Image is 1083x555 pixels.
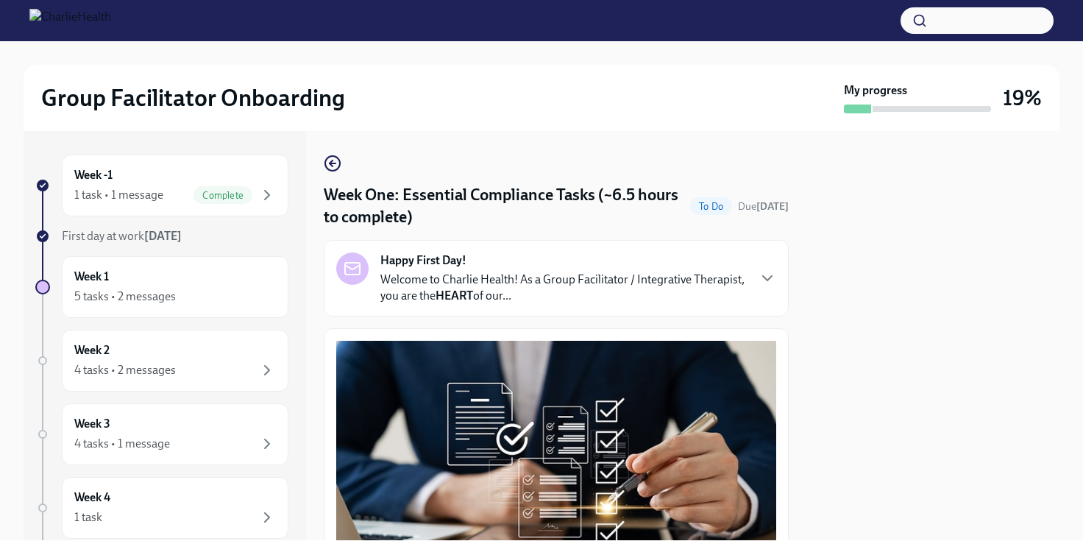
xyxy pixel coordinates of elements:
h6: Week 3 [74,416,110,432]
strong: HEART [436,289,473,303]
strong: [DATE] [756,200,789,213]
strong: My progress [844,82,907,99]
h6: Week 1 [74,269,109,285]
span: First day at work [62,229,182,243]
span: August 18th, 2025 10:00 [738,199,789,213]
a: Week 24 tasks • 2 messages [35,330,288,392]
strong: [DATE] [144,229,182,243]
span: Complete [193,190,252,201]
h6: Week 2 [74,342,110,358]
div: 1 task • 1 message [74,187,163,203]
h6: Week 4 [74,489,110,506]
h4: Week One: Essential Compliance Tasks (~6.5 hours to complete) [324,184,684,228]
div: 1 task [74,509,102,526]
h3: 19% [1003,85,1042,111]
h6: Week -1 [74,167,113,183]
div: 4 tasks • 1 message [74,436,170,452]
span: To Do [690,201,732,212]
span: Due [738,200,789,213]
a: Week 15 tasks • 2 messages [35,256,288,318]
a: Week 34 tasks • 1 message [35,403,288,465]
p: Welcome to Charlie Health! As a Group Facilitator / Integrative Therapist, you are the of our... [380,272,747,304]
div: 5 tasks • 2 messages [74,289,176,305]
div: 4 tasks • 2 messages [74,362,176,378]
strong: Happy First Day! [380,252,466,269]
a: Week -11 task • 1 messageComplete [35,155,288,216]
a: Week 41 task [35,477,288,539]
a: First day at work[DATE] [35,228,288,244]
img: CharlieHealth [29,9,111,32]
h2: Group Facilitator Onboarding [41,83,345,113]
